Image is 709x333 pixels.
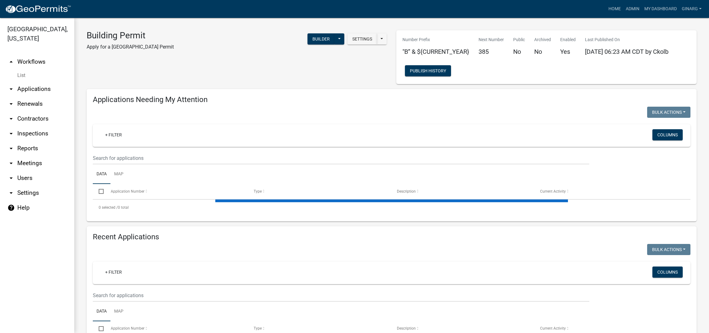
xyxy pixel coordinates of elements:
[7,130,15,137] i: arrow_drop_down
[111,326,144,331] span: Application Number
[647,107,690,118] button: Bulk Actions
[479,36,504,43] p: Next Number
[254,326,262,331] span: Type
[606,3,623,15] a: Home
[254,189,262,194] span: Type
[99,205,118,210] span: 0 selected /
[540,326,566,331] span: Current Activity
[534,48,551,55] h5: No
[7,160,15,167] i: arrow_drop_down
[560,48,576,55] h5: Yes
[93,289,589,302] input: Search for applications
[7,189,15,197] i: arrow_drop_down
[93,233,690,241] h4: Recent Applications
[397,189,416,194] span: Description
[540,189,566,194] span: Current Activity
[7,115,15,122] i: arrow_drop_down
[307,33,335,45] button: Builder
[347,33,377,45] button: Settings
[513,36,525,43] p: Public
[534,184,677,199] datatable-header-cell: Current Activity
[100,129,127,140] a: + Filter
[585,48,668,55] span: [DATE] 06:23 AM CDT by Ckolb
[479,48,504,55] h5: 385
[93,152,589,164] input: Search for applications
[402,48,469,55] h5: "B” & ${CURRENT_YEAR}
[405,65,451,76] button: Publish History
[93,302,110,322] a: Data
[642,3,679,15] a: My Dashboard
[402,36,469,43] p: Number Prefix
[652,129,683,140] button: Columns
[87,43,174,51] p: Apply for a [GEOGRAPHIC_DATA] Permit
[647,244,690,255] button: Bulk Actions
[7,145,15,152] i: arrow_drop_down
[93,95,690,104] h4: Applications Needing My Attention
[7,100,15,108] i: arrow_drop_down
[652,267,683,278] button: Columns
[105,184,248,199] datatable-header-cell: Application Number
[534,36,551,43] p: Archived
[100,267,127,278] a: + Filter
[585,36,668,43] p: Last Published On
[513,48,525,55] h5: No
[111,189,144,194] span: Application Number
[623,3,642,15] a: Admin
[110,302,127,322] a: Map
[110,164,127,184] a: Map
[93,164,110,184] a: Data
[7,58,15,66] i: arrow_drop_up
[397,326,416,331] span: Description
[679,3,704,15] a: ginarg
[93,184,105,199] datatable-header-cell: Select
[87,30,174,41] h3: Building Permit
[7,204,15,211] i: help
[7,85,15,93] i: arrow_drop_down
[391,184,534,199] datatable-header-cell: Description
[560,36,576,43] p: Enabled
[248,184,391,199] datatable-header-cell: Type
[7,174,15,182] i: arrow_drop_down
[405,69,451,74] wm-modal-confirm: Workflow Publish History
[93,200,690,215] div: 0 total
